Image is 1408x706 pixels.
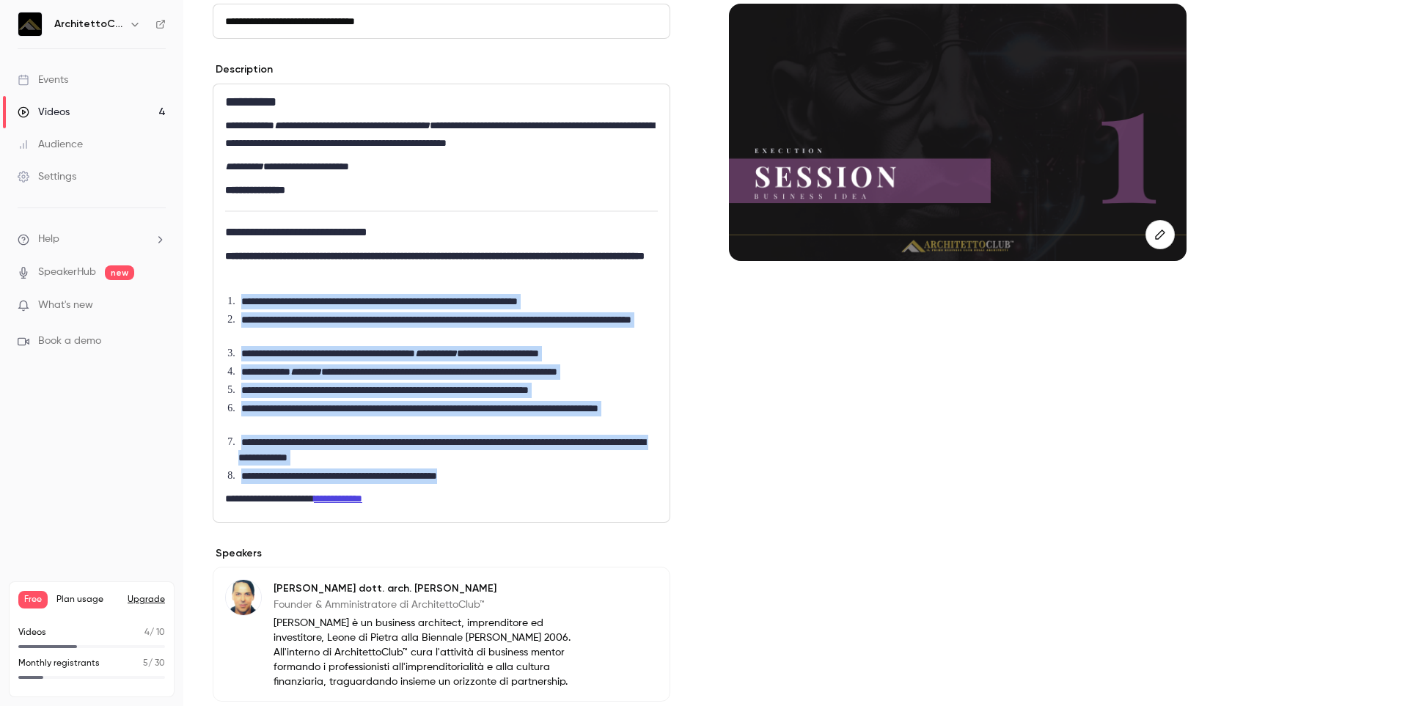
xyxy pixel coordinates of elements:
[18,626,46,639] p: Videos
[143,659,148,668] span: 5
[143,657,165,670] p: / 30
[144,628,150,637] span: 4
[105,265,134,280] span: new
[213,546,670,561] p: Speakers
[18,232,166,247] li: help-dropdown-opener
[18,657,100,670] p: Monthly registrants
[18,591,48,608] span: Free
[18,105,70,119] div: Videos
[18,169,76,184] div: Settings
[274,597,575,612] p: Founder & Amministratore di ArchitettoClub™
[144,626,165,639] p: / 10
[38,232,59,247] span: Help
[274,581,575,596] p: [PERSON_NAME] dott. arch. [PERSON_NAME]
[128,594,165,606] button: Upgrade
[213,567,670,702] div: Alberto dott. arch. Parodi[PERSON_NAME] dott. arch. [PERSON_NAME]Founder & Amministratore di Arch...
[18,73,68,87] div: Events
[213,62,273,77] label: Description
[56,594,119,606] span: Plan usage
[54,17,123,32] h6: ArchitettoClub
[274,616,575,689] p: [PERSON_NAME] è un business architect, imprenditore ed investitore, Leone di Pietra alla Biennale...
[38,265,96,280] a: SpeakerHub
[38,334,101,349] span: Book a demo
[18,137,83,152] div: Audience
[226,580,261,615] img: Alberto dott. arch. Parodi
[18,12,42,36] img: ArchitettoClub
[38,298,93,313] span: What's new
